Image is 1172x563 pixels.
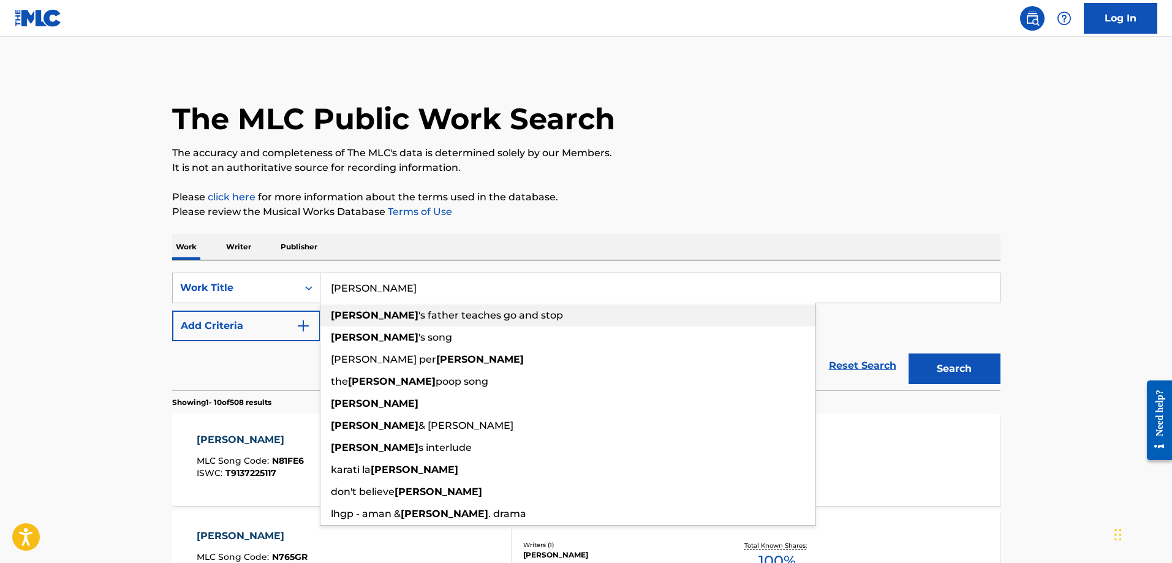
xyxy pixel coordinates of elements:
[331,420,418,431] strong: [PERSON_NAME]
[418,331,452,343] span: 's song
[331,442,418,453] strong: [PERSON_NAME]
[331,331,418,343] strong: [PERSON_NAME]
[418,442,472,453] span: s interlude
[331,309,418,321] strong: [PERSON_NAME]
[418,309,563,321] span: 's father teaches go and stop
[823,352,902,379] a: Reset Search
[172,190,1000,205] p: Please for more information about the terms used in the database.
[197,551,272,562] span: MLC Song Code :
[172,146,1000,161] p: The accuracy and completeness of The MLC's data is determined solely by our Members.
[385,206,452,217] a: Terms of Use
[331,353,436,365] span: [PERSON_NAME] per
[1020,6,1045,31] a: Public Search
[15,9,62,27] img: MLC Logo
[277,234,321,260] p: Publisher
[744,541,810,550] p: Total Known Shares:
[172,273,1000,390] form: Search Form
[172,234,200,260] p: Work
[331,486,395,497] span: don't believe
[172,100,615,137] h1: The MLC Public Work Search
[331,398,418,409] strong: [PERSON_NAME]
[395,486,482,497] strong: [PERSON_NAME]
[272,455,304,466] span: N81FE6
[1084,3,1157,34] a: Log In
[401,508,488,520] strong: [PERSON_NAME]
[488,508,526,520] span: . drama
[436,353,524,365] strong: [PERSON_NAME]
[1138,371,1172,470] iframe: Resource Center
[197,433,304,447] div: [PERSON_NAME]
[1052,6,1076,31] div: Help
[523,550,708,561] div: [PERSON_NAME]
[523,540,708,550] div: Writers ( 1 )
[172,161,1000,175] p: It is not an authoritative source for recording information.
[331,508,401,520] span: lhgp - aman &
[1111,504,1172,563] iframe: Chat Widget
[272,551,308,562] span: N765GR
[172,397,271,408] p: Showing 1 - 10 of 508 results
[197,455,272,466] span: MLC Song Code :
[180,281,290,295] div: Work Title
[172,414,1000,506] a: [PERSON_NAME]MLC Song Code:N81FE6ISWC:T9137225117Writers (1)[PERSON_NAME]Recording Artists (0)Tot...
[331,376,348,387] span: the
[418,420,513,431] span: & [PERSON_NAME]
[296,319,311,333] img: 9d2ae6d4665cec9f34b9.svg
[225,467,276,478] span: T9137225117
[222,234,255,260] p: Writer
[1025,11,1040,26] img: search
[197,467,225,478] span: ISWC :
[331,464,371,475] span: karati la
[1114,516,1122,553] div: Drag
[1057,11,1072,26] img: help
[348,376,436,387] strong: [PERSON_NAME]
[436,376,488,387] span: poop song
[208,191,255,203] a: click here
[909,353,1000,384] button: Search
[371,464,458,475] strong: [PERSON_NAME]
[172,311,320,341] button: Add Criteria
[172,205,1000,219] p: Please review the Musical Works Database
[197,529,308,543] div: [PERSON_NAME]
